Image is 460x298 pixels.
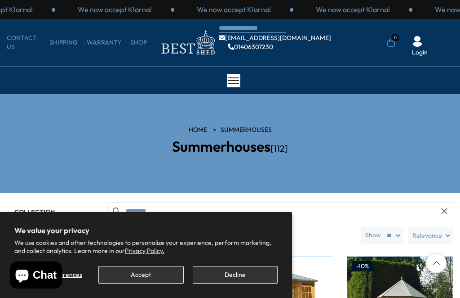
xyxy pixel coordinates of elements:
[391,34,399,41] span: 0
[78,5,152,14] p: We now accept Klarna!
[7,34,49,51] a: CONTACT US
[197,5,271,14] p: We now accept Klarna!
[55,5,174,14] div: 1 / 3
[49,38,87,47] a: Shipping
[87,38,130,47] a: Warranty
[412,36,423,47] img: User Icon
[174,5,293,14] div: 2 / 3
[316,5,390,14] p: We now accept Klarna!
[352,261,373,272] div: -10%
[408,227,453,244] label: Relevance
[293,5,412,14] div: 3 / 3
[193,266,278,284] button: Decline
[365,231,381,240] label: Show
[130,38,156,47] a: Shop
[125,247,164,255] a: Privacy Policy.
[156,28,219,57] img: logo
[7,262,65,291] inbox-online-store-chat: Shopify online store chat
[98,266,183,284] button: Accept
[14,239,278,255] p: We use cookies and other technologies to personalize your experience, perform marketing, and coll...
[270,143,288,154] span: [112]
[14,226,278,235] h2: We value your privacy
[221,126,272,135] a: Summerhouses
[219,35,331,41] a: [EMAIL_ADDRESS][DOMAIN_NAME]
[228,44,273,50] a: 01406307230
[107,202,453,220] input: Search products
[189,126,207,135] a: HOME
[387,38,395,47] a: 0
[122,139,338,154] h2: Summerhouses
[14,208,55,216] span: Collection
[412,227,442,244] span: Relevance
[412,48,428,57] a: Login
